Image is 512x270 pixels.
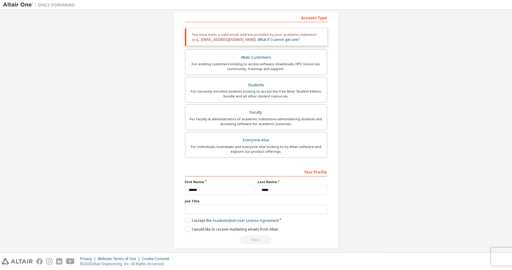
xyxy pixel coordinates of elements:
a: Academic End-User License Agreement [212,218,279,223]
img: linkedin.svg [56,258,62,265]
div: Faculty [189,108,323,117]
div: Privacy [80,256,98,261]
label: Job Title [185,199,327,204]
img: youtube.svg [66,258,75,265]
img: instagram.svg [46,258,52,265]
div: For faculty & administrators of academic institutions administering students and accessing softwa... [189,117,323,126]
div: Everyone else [189,136,323,144]
img: Altair One [3,2,78,8]
div: For existing customers looking to access software downloads, HPC resources, community, trainings ... [189,62,323,71]
div: For currently enrolled students looking to access the free Altair Student Edition bundle and all ... [189,89,323,99]
div: Altair Customers [189,53,323,62]
div: Your Profile [185,167,327,176]
div: Students [189,81,323,89]
div: Cookie Consent [142,256,173,261]
div: Website Terms of Use [98,256,142,261]
label: First Name [185,179,254,184]
div: You need to provide your academic email [185,235,327,244]
a: What if I cannot get one? [258,37,300,42]
img: altair_logo.svg [2,258,33,265]
p: © 2025 Altair Engineering, Inc. All Rights Reserved. [80,261,173,266]
span: [EMAIL_ADDRESS][DOMAIN_NAME] [201,37,255,42]
label: Last Name [258,179,327,184]
div: You must enter a valid email address provided by your academic institution (e.g., ). [185,29,327,46]
img: facebook.svg [36,258,43,265]
label: I accept the [185,218,279,223]
label: I would like to receive marketing emails from Altair [185,227,278,232]
div: For individuals, businesses and everyone else looking to try Altair software and explore our prod... [189,144,323,154]
div: Account Type [185,13,327,22]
